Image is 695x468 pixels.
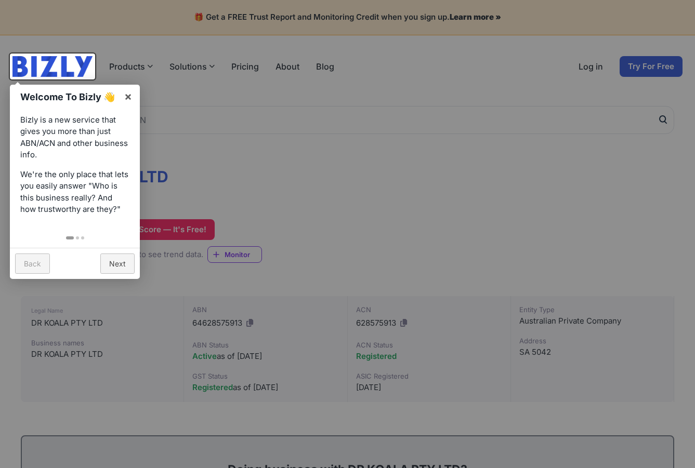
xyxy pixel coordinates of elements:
a: Next [100,253,135,274]
a: Back [15,253,50,274]
a: × [116,85,140,108]
p: We're the only place that lets you easily answer "Who is this business really? And how trustworth... [20,169,129,216]
p: Bizly is a new service that gives you more than just ABN/ACN and other business info. [20,114,129,161]
h1: Welcome To Bizly 👋 [20,90,119,104]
